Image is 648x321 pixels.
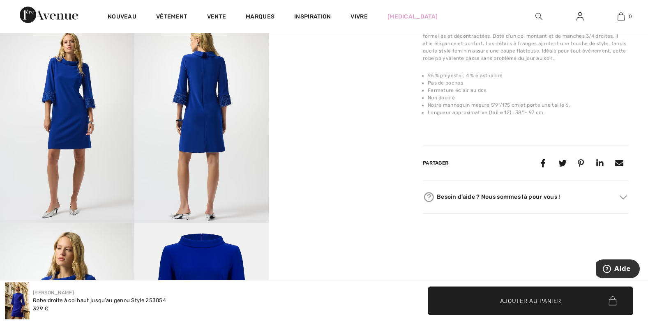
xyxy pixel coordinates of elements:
[428,101,628,109] li: Notre mannequin mesure 5'9"/175 cm et porte une taille 6.
[620,195,627,199] img: Arrow2.svg
[428,87,628,94] li: Fermeture éclair au dos
[601,11,641,21] a: 0
[269,22,403,89] video: Votre navigateur ne prend pas en charge la balise vidéo.
[437,193,560,201] font: Besoin d’aide ? Nous sommes là pour vous !
[246,13,274,22] a: Marques
[428,287,633,315] button: Ajouter au panier
[618,11,625,21] img: Mon sac
[428,109,628,116] li: Longueur approximative (taille 12) : 38" - 97 cm
[33,290,74,296] a: [PERSON_NAME]
[423,160,448,166] span: Partager
[33,305,49,312] span: 329 €
[387,12,438,21] a: [MEDICAL_DATA]
[428,72,628,79] li: 96 % polyester, 4 % élasthanne
[20,7,78,23] img: 1ère Avenue
[33,296,166,305] div: Robe droite à col haut jusqu’au genou Style 253054
[577,11,583,21] img: Mes infos
[207,13,226,22] a: Vente
[156,13,187,22] a: Vêtement
[294,13,331,22] span: Inspiration
[500,296,561,305] span: Ajouter au panier
[5,282,30,319] img: Robe droite à col haut jusqu’au genou style 253054
[428,79,628,87] li: Pas de poches
[570,11,590,22] a: Sign In
[629,13,632,20] span: 0
[108,13,136,22] a: Nouveau
[134,22,269,223] img: High-Neck Knee-Length Shift Dress Style 253054. 4
[535,11,542,21] img: Rechercher sur le site Web
[596,259,640,280] iframe: Opens a widget where you can find more information
[428,94,628,101] li: Non doublé
[423,25,628,62] div: La robe droite jusqu’aux genoux [PERSON_NAME] est parfaite pour les occasions formelles et décont...
[609,296,616,305] img: Bag.svg
[351,12,368,21] a: Vivre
